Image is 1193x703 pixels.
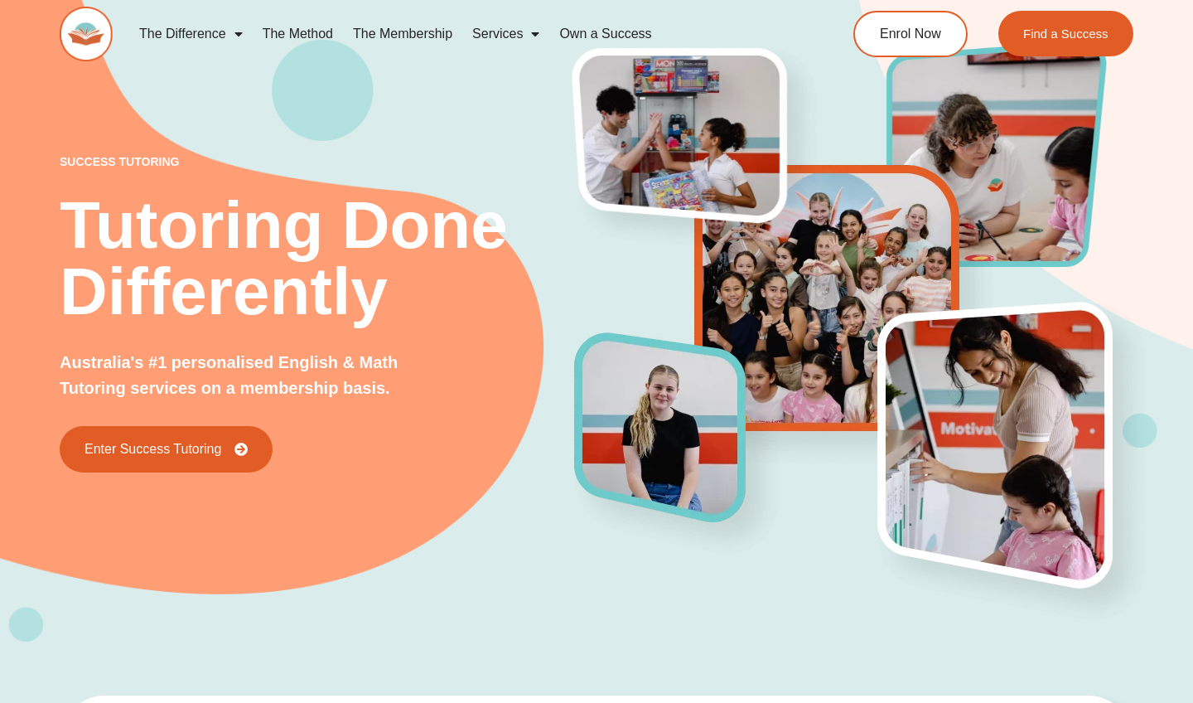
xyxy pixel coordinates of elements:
nav: Menu [129,15,792,53]
a: The Difference [129,15,253,53]
h2: Tutoring Done Differently [60,192,575,325]
iframe: Chat Widget [1110,623,1193,703]
a: Find a Success [998,11,1133,56]
a: Services [462,15,549,53]
p: success tutoring [60,156,575,167]
p: Australia's #1 personalised English & Math Tutoring services on a membership basis. [60,350,436,401]
span: Enter Success Tutoring [85,443,221,456]
span: Enrol Now [880,27,941,41]
a: Enter Success Tutoring [60,426,273,473]
a: The Method [253,15,343,53]
a: The Membership [343,15,462,53]
a: Own a Success [549,15,661,53]
a: Enrol Now [853,11,968,57]
span: Find a Success [1023,27,1108,40]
